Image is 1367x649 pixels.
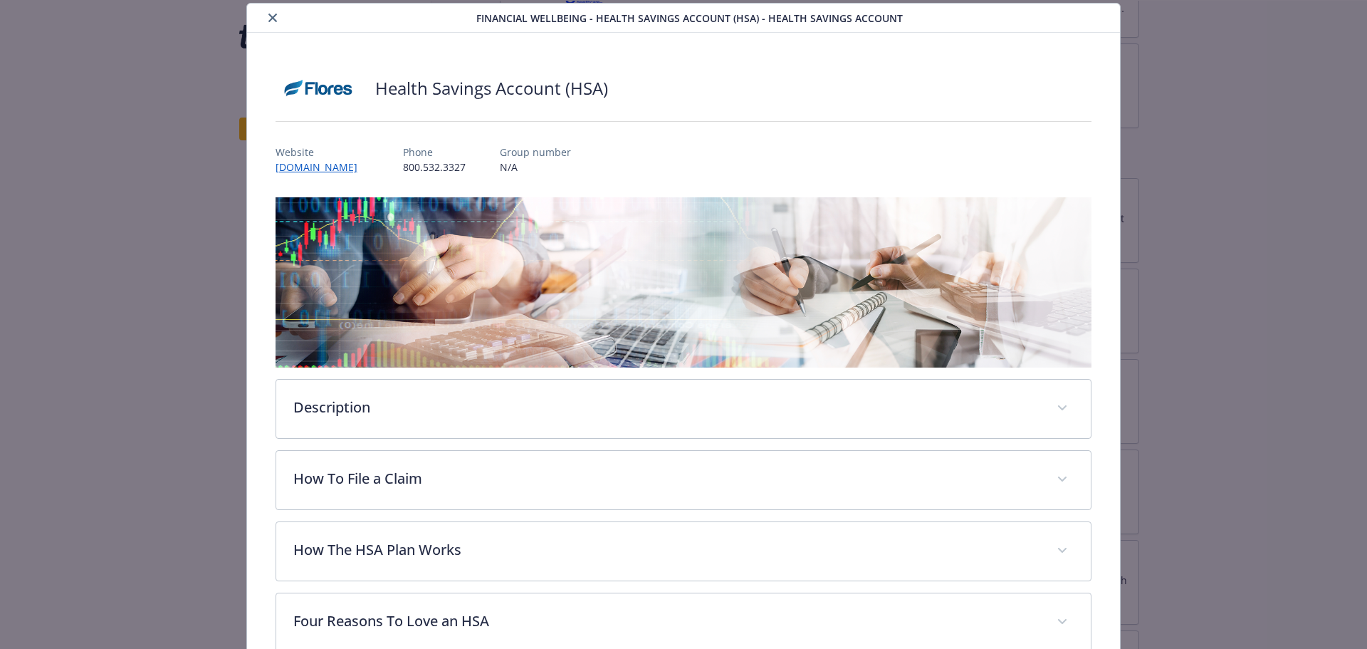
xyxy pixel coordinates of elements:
p: How The HSA Plan Works [293,539,1040,561]
p: Description [293,397,1040,418]
button: close [264,9,281,26]
div: How To File a Claim [276,451,1091,509]
div: Description [276,380,1091,438]
p: How To File a Claim [293,468,1040,489]
h2: Health Savings Account (HSA) [375,76,608,100]
p: Website [276,145,369,160]
img: Flores and Associates [276,67,361,110]
div: How The HSA Plan Works [276,522,1091,581]
span: Financial Wellbeing - Health Savings Account (HSA) - Health Savings Account [476,11,903,26]
p: Group number [500,145,571,160]
img: banner [276,197,1092,368]
a: [DOMAIN_NAME] [276,160,369,174]
p: Phone [403,145,466,160]
p: N/A [500,160,571,175]
p: Four Reasons To Love an HSA [293,611,1040,632]
p: 800.532.3327 [403,160,466,175]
